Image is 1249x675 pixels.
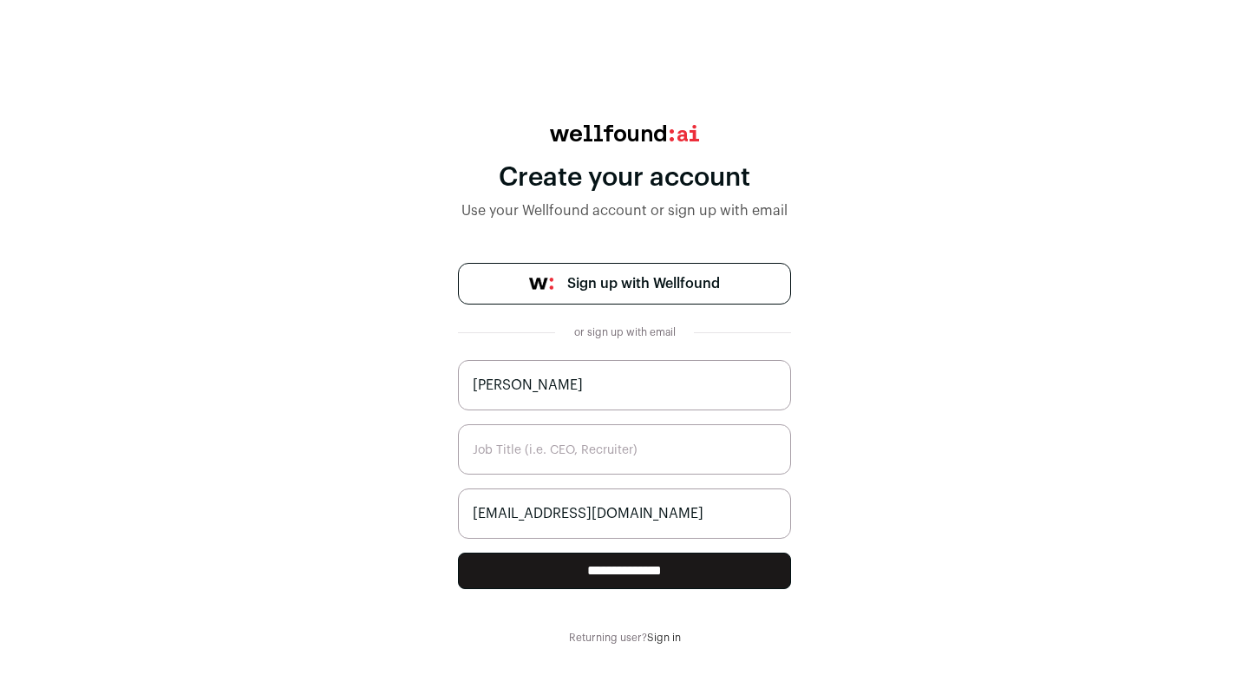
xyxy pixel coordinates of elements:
a: Sign in [647,632,681,643]
input: name@work-email.com [458,488,791,539]
div: Returning user? [458,631,791,645]
a: Sign up with Wellfound [458,263,791,305]
img: wellfound:ai [550,125,699,141]
div: Use your Wellfound account or sign up with email [458,200,791,221]
div: Create your account [458,162,791,193]
input: Job Title (i.e. CEO, Recruiter) [458,424,791,475]
img: wellfound-symbol-flush-black-fb3c872781a75f747ccb3a119075da62bfe97bd399995f84a933054e44a575c4.png [529,278,553,290]
input: Jane Smith [458,360,791,410]
div: or sign up with email [569,325,680,339]
span: Sign up with Wellfound [567,273,720,294]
